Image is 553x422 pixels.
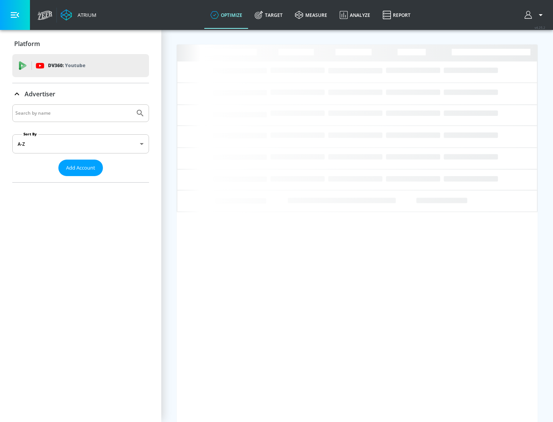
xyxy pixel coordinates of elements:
[75,12,96,18] div: Atrium
[25,90,55,98] p: Advertiser
[12,176,149,182] nav: list of Advertiser
[535,25,545,30] span: v 4.25.2
[333,1,376,29] a: Analyze
[15,108,132,118] input: Search by name
[22,132,38,137] label: Sort By
[66,163,95,172] span: Add Account
[289,1,333,29] a: measure
[12,134,149,153] div: A-Z
[48,61,85,70] p: DV360:
[12,54,149,77] div: DV360: Youtube
[12,83,149,105] div: Advertiser
[248,1,289,29] a: Target
[14,40,40,48] p: Platform
[12,104,149,182] div: Advertiser
[58,160,103,176] button: Add Account
[65,61,85,69] p: Youtube
[376,1,417,29] a: Report
[61,9,96,21] a: Atrium
[204,1,248,29] a: optimize
[12,33,149,54] div: Platform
